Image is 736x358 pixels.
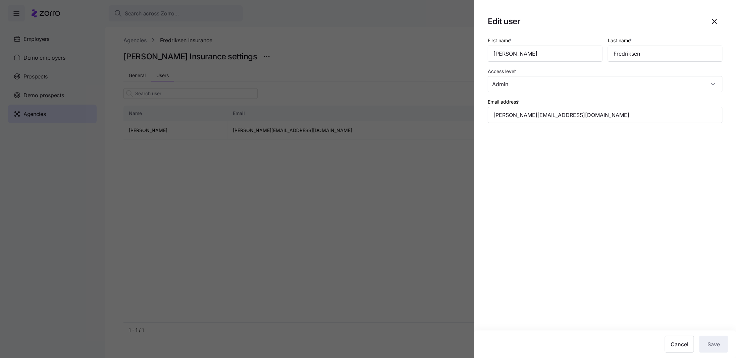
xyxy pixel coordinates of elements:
span: Cancel [671,340,688,348]
button: Save [699,336,728,353]
label: Access level [488,68,518,75]
input: Type user email [488,107,723,123]
button: Cancel [665,336,694,353]
label: Email address [488,98,521,106]
h1: Edit user [488,16,704,26]
span: Save [707,340,720,348]
input: Select access level [488,76,723,92]
input: Type first name [488,46,602,62]
label: Last name [608,37,633,44]
input: Type last name [608,46,723,62]
label: First name [488,37,513,44]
